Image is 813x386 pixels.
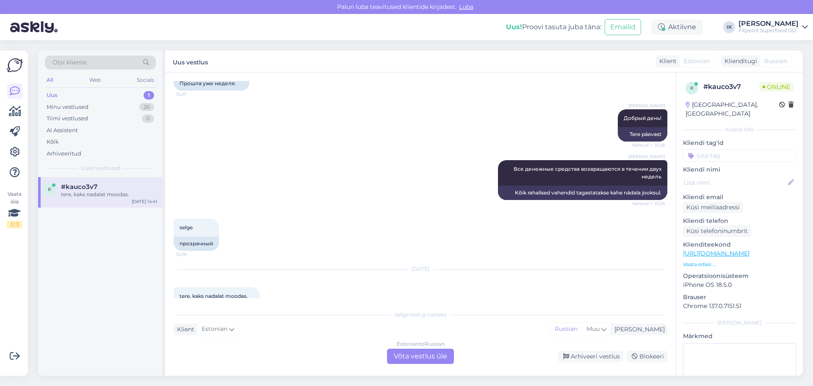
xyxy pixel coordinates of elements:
p: Kliendi nimi [683,165,796,174]
div: [GEOGRAPHIC_DATA], [GEOGRAPHIC_DATA] [686,100,779,118]
span: 15:29 [176,251,208,258]
span: Nähtud ✓ 15:29 [632,200,665,207]
span: Uued vestlused [81,164,120,172]
div: прозрачный [174,236,219,251]
p: Vaata edasi ... [683,261,796,268]
div: Vaata siia [7,190,22,228]
span: Estonian [202,325,227,334]
input: Lisa nimi [683,178,786,187]
div: Прошла уже неделя. [174,76,249,91]
span: #kauco3v7 [61,183,97,191]
span: Nähtud ✓ 15:28 [632,142,665,148]
span: k [690,85,694,91]
span: [PERSON_NAME] [628,153,665,160]
div: # kauco3v7 [703,82,759,92]
span: Russian [764,57,787,66]
span: Online [759,82,794,92]
p: Chrome 137.0.7151.51 [683,302,796,311]
div: Estonian to Russian [397,340,445,348]
p: Kliendi tag'id [683,139,796,147]
div: [DATE] 14:41 [132,198,158,205]
div: Valige keel ja vastake [174,311,667,319]
img: Askly Logo [7,57,23,73]
div: IK [723,21,735,33]
div: Tere päevast [618,127,667,142]
div: tere, kaks nadalat moodas. [61,191,158,198]
div: Socials [135,75,156,86]
div: Aktiivne [651,19,703,35]
p: iPhone OS 18.5.0 [683,280,796,289]
div: All [45,75,55,86]
div: Küsi meiliaadressi [683,202,743,213]
p: Operatsioonisüsteem [683,272,796,280]
div: [DATE] [174,265,667,273]
div: Kõik rahalised vahendid tagastatakse kahe nädala jooksul. [498,186,667,200]
div: Kliendi info [683,126,796,133]
div: Blokeeri [627,351,667,362]
div: Võta vestlus üle [387,349,454,364]
span: Luba [456,3,476,11]
div: Web [88,75,102,86]
span: Estonian [684,57,710,66]
button: Emailid [605,19,641,35]
label: Uus vestlus [173,56,208,67]
div: Minu vestlused [47,103,88,111]
div: 0 [142,114,154,123]
div: [PERSON_NAME] [611,325,665,334]
b: Uus! [506,23,522,31]
div: Arhiveeri vestlus [558,351,623,362]
div: Proovi tasuta juba täna: [506,22,601,32]
div: 2 / 3 [7,221,22,228]
span: Все денежные средства возвращаются в течении двух недель [514,166,663,180]
a: [PERSON_NAME]Fitpoint Superfood OÜ [738,20,808,34]
input: Lisa tag [683,149,796,162]
div: Klient [656,57,677,66]
p: Kliendi email [683,193,796,202]
span: Добрый день! [624,115,661,121]
span: tere, kaks nadalat moodas. [180,293,248,299]
div: 1 [144,91,154,100]
p: Märkmed [683,332,796,341]
span: Otsi kliente [53,58,86,67]
p: Brauser [683,293,796,302]
div: 26 [139,103,154,111]
span: [PERSON_NAME] [628,103,665,109]
div: AI Assistent [47,126,78,135]
a: [URL][DOMAIN_NAME] [683,250,749,257]
div: [PERSON_NAME] [738,20,799,27]
div: Russian [550,323,582,336]
span: 15:27 [176,91,208,97]
div: Klient [174,325,194,334]
div: Tiimi vestlused [47,114,88,123]
span: selge [180,224,193,230]
div: Klienditugi [721,57,757,66]
div: Küsi telefoninumbrit [683,225,751,237]
span: k [48,186,52,192]
div: [PERSON_NAME] [683,319,796,327]
div: Fitpoint Superfood OÜ [738,27,799,34]
span: Muu [586,325,600,333]
div: Kõik [47,138,59,146]
p: Kliendi telefon [683,217,796,225]
p: Klienditeekond [683,240,796,249]
div: Arhiveeritud [47,150,81,158]
div: Uus [47,91,58,100]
